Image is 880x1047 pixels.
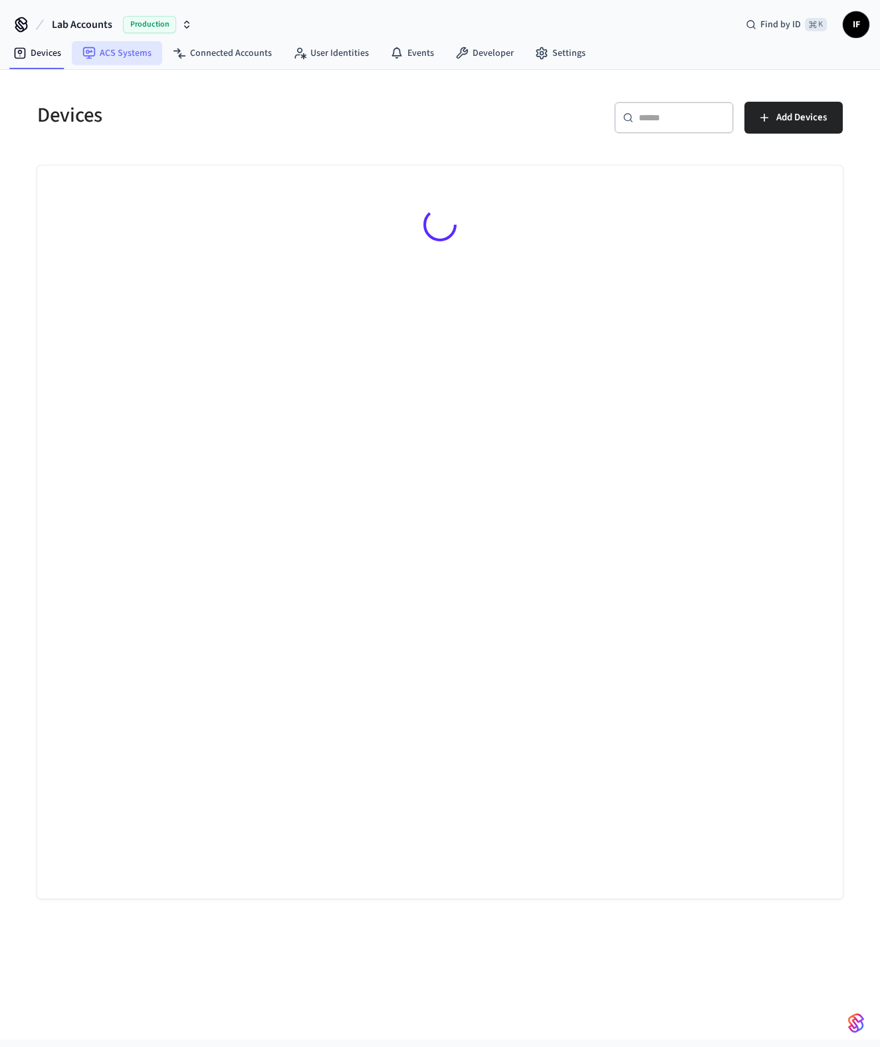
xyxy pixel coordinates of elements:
button: Add Devices [744,102,843,134]
span: Find by ID [760,18,801,31]
a: User Identities [282,41,380,65]
a: Devices [3,41,72,65]
a: Events [380,41,445,65]
button: IF [843,11,869,38]
span: ⌘ K [805,18,827,31]
a: Developer [445,41,524,65]
span: Production [123,16,176,33]
a: Settings [524,41,596,65]
span: Add Devices [776,109,827,126]
span: Lab Accounts [52,17,112,33]
a: Connected Accounts [162,41,282,65]
span: IF [844,13,868,37]
img: SeamLogoGradient.69752ec5.svg [848,1012,864,1034]
h5: Devices [37,102,432,129]
div: Find by ID⌘ K [735,13,837,37]
a: ACS Systems [72,41,162,65]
